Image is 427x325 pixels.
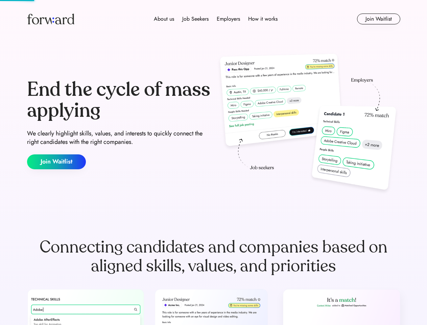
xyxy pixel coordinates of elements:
div: End the cycle of mass applying [27,79,211,121]
div: We clearly highlight skills, values, and interests to quickly connect the right candidates with t... [27,129,211,146]
div: How it works [248,15,278,23]
div: Job Seekers [182,15,209,23]
button: Join Waitlist [27,154,86,169]
div: About us [154,15,174,23]
img: Forward logo [27,14,74,24]
div: Connecting candidates and companies based on aligned skills, values, and priorities [27,238,400,276]
div: Employers [217,15,240,23]
img: hero-image.png [216,51,400,197]
button: Join Waitlist [357,14,400,24]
